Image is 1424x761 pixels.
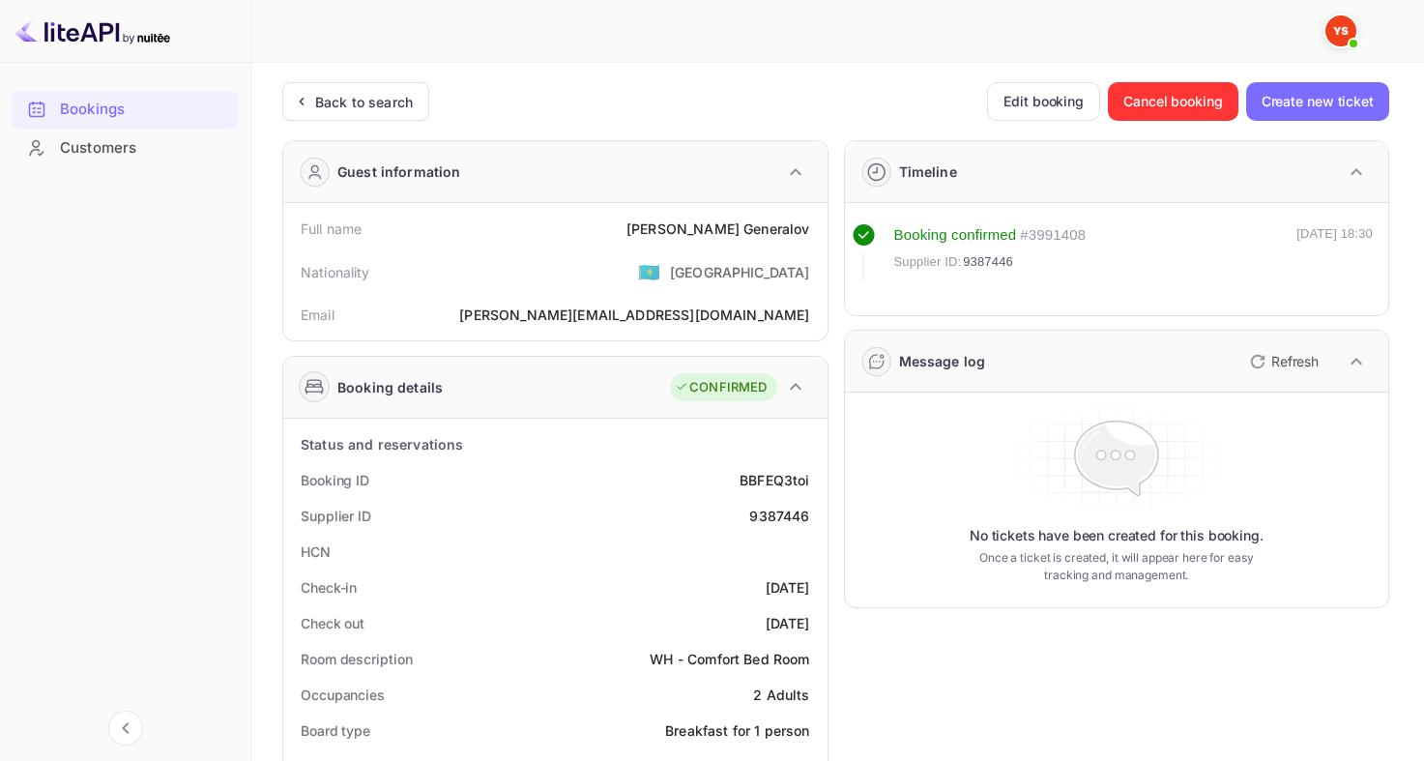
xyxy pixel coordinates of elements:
[1108,82,1238,121] button: Cancel booking
[12,91,239,129] div: Bookings
[337,377,443,397] div: Booking details
[1238,346,1326,377] button: Refresh
[301,506,371,526] div: Supplier ID
[1325,15,1356,46] img: Yandex Support
[1246,82,1389,121] button: Create new ticket
[740,470,809,490] div: BBFEQ3toi
[12,130,239,165] a: Customers
[12,91,239,127] a: Bookings
[301,541,331,562] div: HCN
[60,137,229,160] div: Customers
[675,378,767,397] div: CONFIRMED
[301,434,463,454] div: Status and reservations
[1271,351,1319,371] p: Refresh
[670,262,810,282] div: [GEOGRAPHIC_DATA]
[301,649,412,669] div: Room description
[766,577,810,598] div: [DATE]
[963,252,1013,272] span: 9387446
[108,711,143,746] button: Collapse navigation
[894,252,962,272] span: Supplier ID:
[899,161,957,182] div: Timeline
[1296,224,1373,280] div: [DATE] 18:30
[665,720,809,741] div: Breakfast for 1 person
[60,99,229,121] div: Bookings
[301,685,385,705] div: Occupancies
[650,649,809,669] div: WH - Comfort Bed Room
[749,506,809,526] div: 9387446
[626,219,809,239] div: [PERSON_NAME] Generalov
[337,161,461,182] div: Guest information
[301,577,357,598] div: Check-in
[459,305,809,325] div: [PERSON_NAME][EMAIL_ADDRESS][DOMAIN_NAME]
[894,224,1017,247] div: Booking confirmed
[899,351,986,371] div: Message log
[753,685,809,705] div: 2 Adults
[638,254,660,289] span: United States
[301,305,334,325] div: Email
[766,613,810,633] div: [DATE]
[15,15,170,46] img: LiteAPI logo
[301,720,370,741] div: Board type
[315,92,413,112] div: Back to search
[301,262,370,282] div: Nationality
[971,549,1262,584] p: Once a ticket is created, it will appear here for easy tracking and management.
[301,613,364,633] div: Check out
[987,82,1100,121] button: Edit booking
[12,130,239,167] div: Customers
[970,526,1264,545] p: No tickets have been created for this booking.
[301,470,369,490] div: Booking ID
[1020,224,1086,247] div: # 3991408
[301,219,362,239] div: Full name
